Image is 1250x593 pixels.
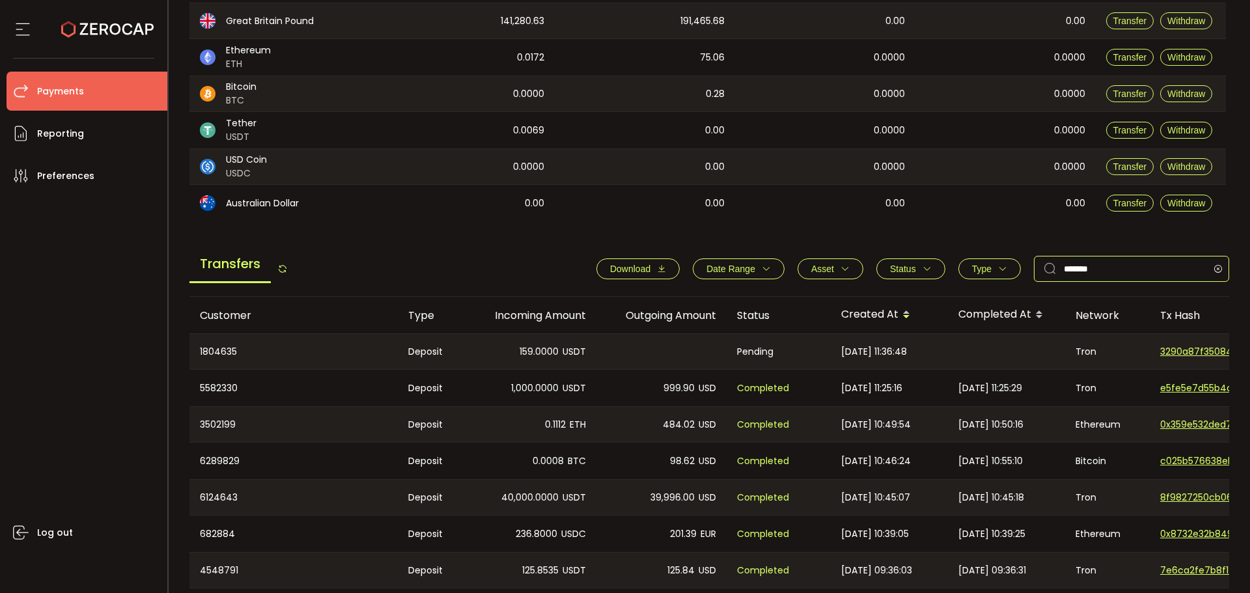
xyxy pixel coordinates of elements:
span: [DATE] 11:25:29 [958,381,1022,396]
div: Incoming Amount [466,308,596,323]
span: [DATE] 11:36:48 [841,344,907,359]
div: Created At [831,304,948,326]
span: Reporting [37,124,84,143]
span: Transfer [1113,16,1147,26]
span: USD [699,454,716,469]
span: EUR [701,527,716,542]
span: USDT [562,381,586,396]
span: USDC [561,527,586,542]
span: 0.0000 [874,50,905,65]
span: [DATE] 10:45:07 [841,490,910,505]
button: Transfer [1106,122,1154,139]
span: USDC [226,167,267,180]
span: ETH [570,417,586,432]
span: Great Britain Pound [226,14,314,28]
div: Tron [1065,480,1150,515]
div: 5582330 [189,370,398,406]
span: 0.0000 [1054,123,1085,138]
span: 0.0000 [1054,50,1085,65]
span: USDT [562,344,586,359]
span: USD [699,381,716,396]
div: Ethereum [1065,516,1150,552]
span: 0.0000 [513,159,544,174]
div: 682884 [189,516,398,552]
span: USD [699,417,716,432]
span: 484.02 [663,417,695,432]
span: 0.0000 [874,159,905,174]
button: Withdraw [1160,158,1212,175]
button: Withdraw [1160,85,1212,102]
span: 0.00 [885,14,905,29]
span: 191,465.68 [680,14,725,29]
span: Transfer [1113,161,1147,172]
span: 0.00 [1066,196,1085,211]
span: Withdraw [1167,125,1205,135]
img: aud_portfolio.svg [200,195,215,211]
div: Tron [1065,334,1150,369]
div: Deposit [398,516,466,552]
div: Deposit [398,334,466,369]
span: [DATE] 10:39:05 [841,527,909,542]
span: Completed [737,454,789,469]
span: Bitcoin [226,80,257,94]
span: [DATE] 09:36:03 [841,563,912,578]
span: 0.0000 [1054,87,1085,102]
span: 0.0000 [1054,159,1085,174]
div: 6124643 [189,480,398,515]
span: Transfer [1113,52,1147,62]
div: Ethereum [1065,407,1150,442]
span: 0.00 [705,123,725,138]
span: 0.0000 [874,87,905,102]
div: Completed At [948,304,1065,326]
div: Bitcoin [1065,443,1150,479]
img: usdt_portfolio.svg [200,122,215,138]
span: 236.8000 [516,527,557,542]
span: Ethereum [226,44,271,57]
span: Completed [737,381,789,396]
span: Transfer [1113,89,1147,99]
button: Transfer [1106,12,1154,29]
span: 0.1112 [545,417,566,432]
span: Completed [737,417,789,432]
span: 0.00 [525,196,544,211]
img: gbp_portfolio.svg [200,13,215,29]
img: eth_portfolio.svg [200,49,215,65]
span: USDT [562,563,586,578]
span: [DATE] 10:55:10 [958,454,1023,469]
span: 141,280.63 [501,14,544,29]
div: Deposit [398,553,466,588]
span: [DATE] 10:46:24 [841,454,911,469]
div: Deposit [398,443,466,479]
span: Withdraw [1167,89,1205,99]
span: Transfer [1113,198,1147,208]
span: 0.0172 [517,50,544,65]
span: Completed [737,527,789,542]
span: Status [890,264,916,274]
span: BTC [568,454,586,469]
button: Status [876,258,945,279]
div: Deposit [398,370,466,406]
span: Download [610,264,650,274]
img: usdc_portfolio.svg [200,159,215,174]
span: 39,996.00 [650,490,695,505]
span: 0.00 [1066,14,1085,29]
button: Withdraw [1160,195,1212,212]
div: Outgoing Amount [596,308,727,323]
span: 75.06 [700,50,725,65]
span: 40,000.0000 [501,490,559,505]
span: 0.0000 [513,87,544,102]
button: Transfer [1106,85,1154,102]
span: Tether [226,117,257,130]
button: Transfer [1106,49,1154,66]
span: 125.8535 [522,563,559,578]
span: 201.39 [670,527,697,542]
button: Type [958,258,1021,279]
span: USDT [226,130,257,144]
span: Date Range [706,264,755,274]
button: Withdraw [1160,49,1212,66]
span: ETH [226,57,271,71]
button: Withdraw [1160,122,1212,139]
span: Completed [737,563,789,578]
span: Australian Dollar [226,197,299,210]
button: Date Range [693,258,785,279]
